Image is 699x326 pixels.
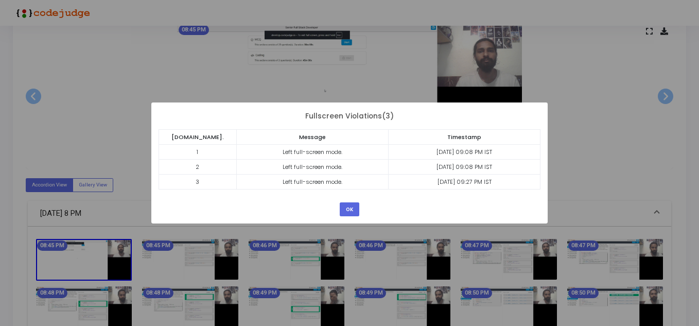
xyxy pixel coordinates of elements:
div: Fullscreen Violations(3) [159,110,541,121]
td: 1 [159,145,236,160]
th: Message [236,130,388,145]
td: Left full-screen mode. [236,160,388,175]
td: Left full-screen mode. [236,175,388,190]
button: OK [340,202,359,216]
td: 3 [159,175,236,190]
th: Timestamp [388,130,540,145]
th: [DOMAIN_NAME]. [159,130,236,145]
td: [DATE] 09:08 PM IST [388,160,540,175]
td: [DATE] 09:27 PM IST [388,175,540,190]
td: 2 [159,160,236,175]
td: Left full-screen mode. [236,145,388,160]
td: [DATE] 09:08 PM IST [388,145,540,160]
